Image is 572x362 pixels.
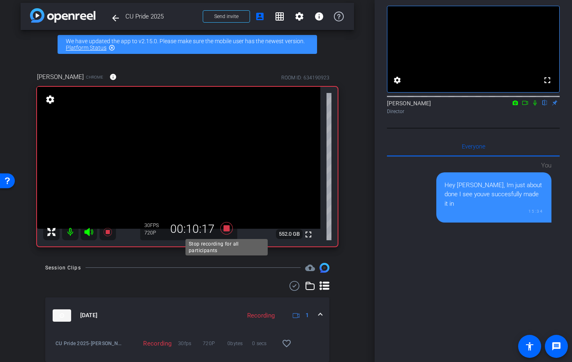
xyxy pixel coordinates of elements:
[275,12,285,21] mat-icon: grid_on
[540,99,550,106] mat-icon: flip
[305,263,315,273] mat-icon: cloud_upload
[436,161,551,170] div: You
[445,208,543,214] div: 15:34
[445,181,543,209] div: Hey [PERSON_NAME], Im just about done I see youve succesfully made it in
[66,44,107,51] a: Platform Status
[178,339,203,348] span: 30fps
[525,341,535,351] mat-icon: accessibility
[125,8,198,25] span: CU Pride 2025
[227,339,252,348] span: 0bytes
[252,339,277,348] span: 0 secs
[144,230,165,236] div: 720P
[37,72,84,81] span: [PERSON_NAME]
[303,230,313,239] mat-icon: fullscreen
[144,222,165,229] div: 30
[387,99,560,115] div: [PERSON_NAME]
[203,10,250,23] button: Send invite
[53,309,71,322] img: thumb-nail
[185,239,268,255] div: Stop recording for all participants
[387,108,560,115] div: Director
[392,75,402,85] mat-icon: settings
[214,13,239,20] span: Send invite
[255,12,265,21] mat-icon: account_box
[314,12,324,21] mat-icon: info
[551,341,561,351] mat-icon: message
[109,44,115,51] mat-icon: highlight_off
[111,13,120,23] mat-icon: arrow_back
[80,311,97,320] span: [DATE]
[56,339,122,348] span: CU Pride 2025-[PERSON_NAME]-2025-09-29-16-36-26-096-0
[320,263,329,273] img: Session clips
[86,74,103,80] span: Chrome
[306,311,309,320] span: 1
[165,222,220,236] div: 00:10:17
[45,264,81,272] div: Session Clips
[150,223,159,228] span: FPS
[30,8,95,23] img: app-logo
[294,12,304,21] mat-icon: settings
[243,311,279,320] div: Recording
[542,75,552,85] mat-icon: fullscreen
[281,74,329,81] div: ROOM ID: 634190923
[45,297,329,334] mat-expansion-panel-header: thumb-nail[DATE]Recording1
[122,339,176,348] div: Recording
[282,339,292,348] mat-icon: favorite_border
[203,339,227,348] span: 720P
[305,263,315,273] span: Destinations for your clips
[109,73,117,81] mat-icon: info
[58,35,317,54] div: We have updated the app to v2.15.0. Please make sure the mobile user has the newest version.
[462,144,485,149] span: Everyone
[276,229,303,239] span: 552.0 GB
[45,334,329,362] div: thumb-nail[DATE]Recording1
[44,95,56,104] mat-icon: settings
